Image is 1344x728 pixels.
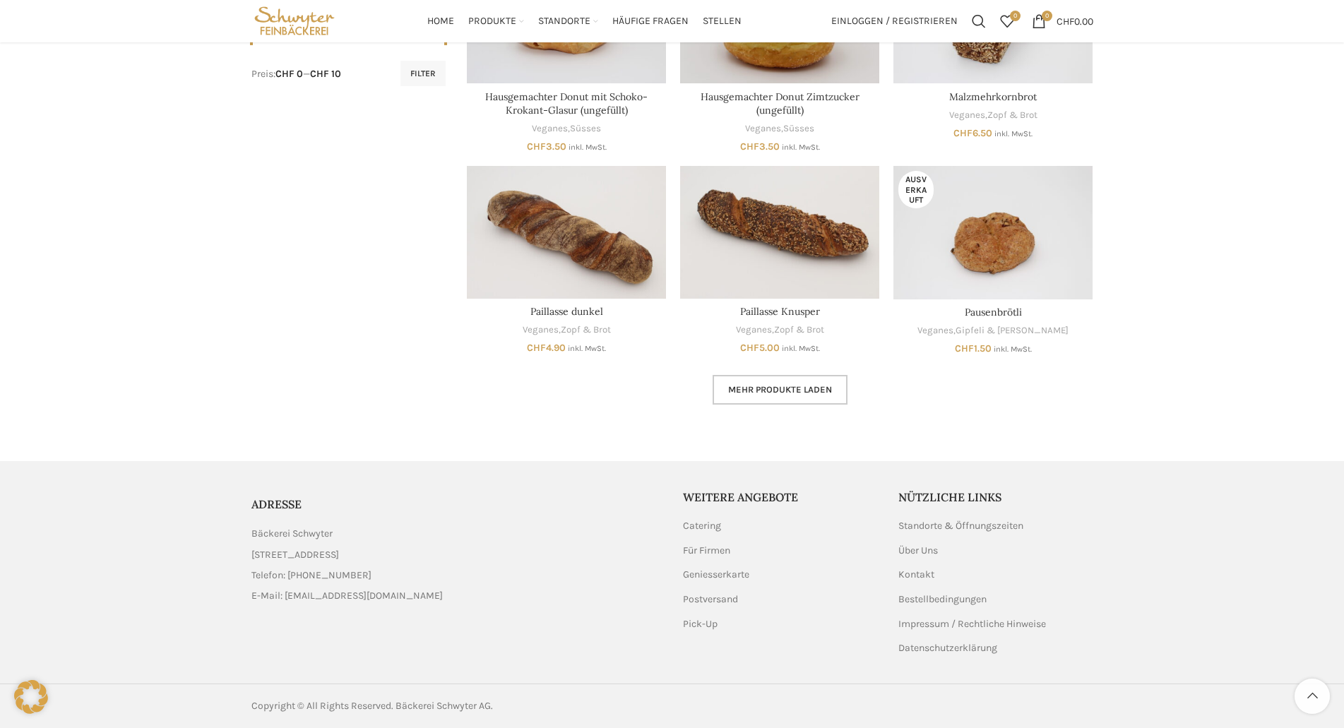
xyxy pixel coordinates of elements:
a: Zopf & Brot [987,109,1037,122]
a: Häufige Fragen [612,7,689,35]
span: Stellen [703,15,742,28]
span: Mehr Produkte laden [728,384,832,395]
span: Produkte [468,15,516,28]
span: CHF [740,342,759,354]
a: Pick-Up [683,617,719,631]
div: Preis: — [251,67,341,81]
a: 0 [993,7,1021,35]
div: , [467,122,666,136]
a: Catering [683,519,722,533]
small: inkl. MwSt. [994,129,1033,138]
a: Paillasse dunkel [530,305,603,318]
span: [STREET_ADDRESS] [251,547,339,563]
div: , [680,122,879,136]
a: Veganes [523,323,559,337]
span: 0 [1042,11,1052,21]
bdi: 0.00 [1057,15,1093,27]
a: Veganes [949,109,985,122]
span: CHF [955,342,974,354]
span: CHF [527,342,546,354]
small: inkl. MwSt. [782,143,820,152]
a: Veganes [745,122,781,136]
bdi: 3.50 [740,141,780,153]
h5: Weitere Angebote [683,489,878,505]
a: Über Uns [898,544,939,558]
a: Süsses [783,122,814,136]
a: Impressum / Rechtliche Hinweise [898,617,1047,631]
small: inkl. MwSt. [569,143,607,152]
a: Pausenbrötli [893,166,1093,299]
a: Paillasse Knusper [680,166,879,299]
small: inkl. MwSt. [782,344,820,353]
a: Stellen [703,7,742,35]
small: inkl. MwSt. [568,344,606,353]
a: Malzmehrkornbrot [949,90,1037,103]
div: , [680,323,879,337]
small: inkl. MwSt. [994,345,1032,354]
span: Einloggen / Registrieren [831,16,958,26]
span: CHF [1057,15,1074,27]
div: Meine Wunschliste [993,7,1021,35]
div: Main navigation [345,7,823,35]
div: , [467,323,666,337]
div: Copyright © All Rights Reserved. Bäckerei Schwyter AG. [251,698,665,714]
a: Einloggen / Registrieren [824,7,965,35]
bdi: 5.00 [740,342,780,354]
a: Veganes [532,122,568,136]
a: Veganes [736,323,772,337]
span: 0 [1010,11,1021,21]
a: Paillasse dunkel [467,166,666,299]
a: Für Firmen [683,544,732,558]
bdi: 6.50 [953,127,992,139]
a: Süsses [570,122,601,136]
span: Ausverkauft [898,171,934,208]
span: CHF [953,127,973,139]
span: CHF 10 [310,68,341,80]
a: List item link [251,568,662,583]
a: Zopf & Brot [774,323,824,337]
span: ADRESSE [251,497,302,511]
a: Datenschutzerklärung [898,641,999,655]
a: 0 CHF0.00 [1025,7,1100,35]
button: Filter [400,61,446,86]
bdi: 1.50 [955,342,992,354]
a: Produkte [468,7,524,35]
a: List item link [251,588,662,604]
a: Zopf & Brot [561,323,611,337]
a: Geniesserkarte [683,568,751,582]
a: Veganes [917,324,953,338]
span: Bäckerei Schwyter [251,526,333,542]
span: Standorte [538,15,590,28]
a: Suchen [965,7,993,35]
a: Scroll to top button [1295,679,1330,714]
a: Home [427,7,454,35]
div: , [893,109,1093,122]
a: Kontakt [898,568,936,582]
a: Gipfeli & [PERSON_NAME] [956,324,1069,338]
a: Hausgemachter Donut mit Schoko-Krokant-Glasur (ungefüllt) [485,90,648,117]
a: Site logo [251,14,338,26]
span: Home [427,15,454,28]
a: Bestellbedingungen [898,592,988,607]
div: , [893,324,1093,338]
a: Hausgemachter Donut Zimtzucker (ungefüllt) [701,90,860,117]
a: Mehr Produkte laden [713,375,848,405]
span: CHF 0 [275,68,303,80]
a: Standorte & Öffnungszeiten [898,519,1025,533]
bdi: 3.50 [527,141,566,153]
a: Postversand [683,592,739,607]
a: Paillasse Knusper [740,305,820,318]
span: CHF [527,141,546,153]
a: Standorte [538,7,598,35]
h5: Nützliche Links [898,489,1093,505]
bdi: 4.90 [527,342,566,354]
span: CHF [740,141,759,153]
a: Pausenbrötli [965,306,1022,318]
span: Häufige Fragen [612,15,689,28]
